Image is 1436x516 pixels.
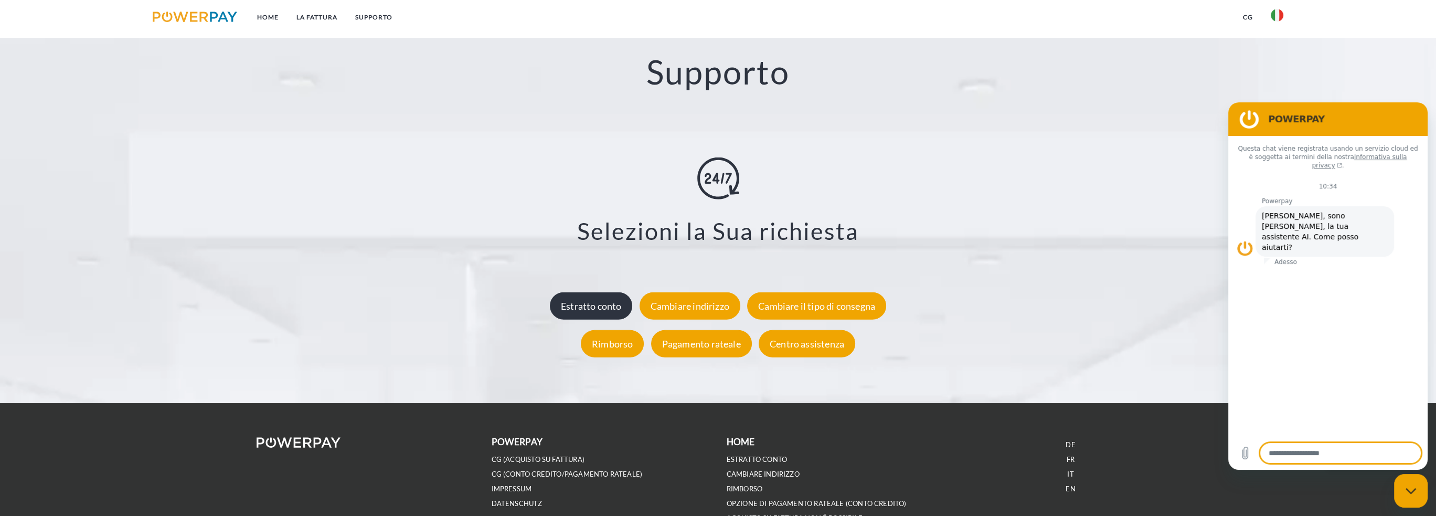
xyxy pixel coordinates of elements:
div: Cambiare indirizzo [640,292,740,319]
a: FR [1067,455,1075,464]
a: OPZIONE DI PAGAMENTO RATEALE (Conto Credito) [727,499,907,508]
iframe: Finestra di messaggistica [1228,102,1428,470]
a: LA FATTURA [288,8,346,27]
div: Cambiare il tipo di consegna [747,292,886,319]
a: CG (Conto Credito/Pagamento rateale) [492,470,642,479]
a: DATENSCHUTZ [492,499,543,508]
a: Pagamento rateale [648,338,754,349]
a: Rimborso [578,338,646,349]
a: RIMBORSO [727,485,762,493]
div: Estratto conto [550,292,633,319]
a: IMPRESSUM [492,485,532,493]
a: EN [1066,485,1075,493]
iframe: Pulsante per aprire la finestra di messaggistica, conversazione in corso [1394,474,1428,508]
img: logo-powerpay-white.svg [257,437,341,448]
a: ESTRATTO CONTO [727,455,788,464]
img: logo-powerpay.svg [153,12,237,22]
a: CG [1234,8,1262,27]
div: Pagamento rateale [651,330,752,357]
a: Cambiare il tipo di consegna [744,300,889,311]
a: CG (Acquisto su fattura) [492,455,584,464]
a: Cambiare indirizzo [637,300,743,311]
img: it [1271,9,1283,22]
img: online-shopping.svg [697,157,739,199]
a: Centro assistenza [756,338,858,349]
b: Home [727,436,755,447]
a: Estratto conto [547,300,635,311]
a: DE [1066,440,1075,449]
a: CAMBIARE INDIRIZZO [727,470,800,479]
div: Rimborso [581,330,644,357]
h2: Supporto [72,51,1364,93]
a: Supporto [346,8,401,27]
a: IT [1067,470,1073,479]
h3: Selezioni la Sua richiesta [85,216,1351,245]
div: Centro assistenza [759,330,855,357]
a: Home [248,8,288,27]
b: POWERPAY [492,436,543,447]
